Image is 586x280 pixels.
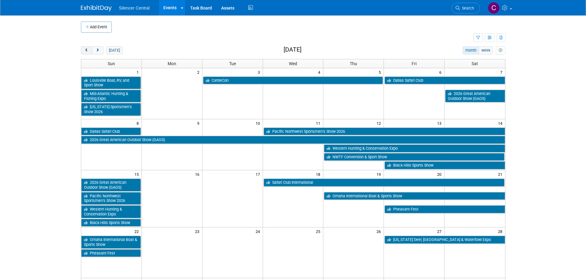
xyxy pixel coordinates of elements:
span: 18 [315,170,323,178]
a: Western Hunting & Conservation Expo [324,144,505,152]
button: [DATE] [106,46,122,54]
a: NWTF Convention & Sport Show [324,153,504,161]
span: Wed [289,61,297,66]
span: 27 [437,227,444,235]
a: Western Hunting & Conservation Expo [81,205,141,218]
a: Dallas Safari Club [385,77,505,85]
span: Sun [108,61,115,66]
a: 2026 Great American Outdoor Show (GAOS) [445,90,505,102]
span: 14 [497,119,505,127]
span: 7 [500,68,505,76]
span: 13 [437,119,444,127]
span: 5 [378,68,384,76]
span: Tue [229,61,236,66]
span: 22 [134,227,142,235]
a: Search [452,3,480,14]
span: 2 [197,68,202,76]
span: Silencer Central [119,6,150,10]
a: [US_STATE] Sportsmen’s Show 2026 [81,103,141,116]
img: ExhibitDay [81,5,112,11]
span: 26 [376,227,384,235]
span: 16 [194,170,202,178]
a: Safari Club International [264,179,504,187]
span: 23 [194,227,202,235]
span: 21 [497,170,505,178]
a: Omaha International Boat & Sports Show [81,236,141,248]
a: Pacific Northwest Sportsmen’s Show 2026 [81,192,141,205]
a: Omaha International Boat & Sports Show [324,192,505,200]
span: 9 [197,119,202,127]
span: 1 [136,68,142,76]
h2: [DATE] [284,46,301,53]
span: 19 [376,170,384,178]
a: Dallas Safari Club [81,128,141,136]
a: Pheasant Fest [385,205,505,213]
span: 24 [255,227,263,235]
span: 20 [437,170,444,178]
i: Personalize Calendar [499,49,503,53]
span: 8 [136,119,142,127]
button: myCustomButton [496,46,505,54]
button: Add Event [81,22,112,33]
a: Pacific Northwest Sportsmen’s Show 2026 [264,128,505,136]
span: 17 [255,170,263,178]
span: Search [460,6,474,10]
span: 15 [134,170,142,178]
span: 3 [257,68,263,76]
a: Louisville Boat, RV, and Sport Show [81,77,141,89]
span: 25 [315,227,323,235]
a: CattleCon [203,77,383,85]
span: Fri [412,61,417,66]
span: Thu [350,61,357,66]
a: Mid-Atlantic Hunting & Fishing Expo [81,90,141,102]
a: Black Hills Sports Show [81,219,141,227]
a: 2026 Great American Outdoor Show (GAOS) [81,136,505,144]
span: Sat [472,61,478,66]
span: 10 [255,119,263,127]
span: 4 [317,68,323,76]
span: 11 [315,119,323,127]
a: Pheasant Fest [81,249,141,257]
span: 6 [439,68,444,76]
a: [US_STATE] Deer, [GEOGRAPHIC_DATA] & Waterfowl Expo [385,236,505,244]
span: Mon [168,61,176,66]
a: Black Hills Sports Show [385,161,505,169]
span: 28 [497,227,505,235]
a: 2026 Great American Outdoor Show (GAOS) [81,179,141,191]
button: next [92,46,103,54]
img: Cade Cox [488,2,500,14]
button: month [463,46,479,54]
span: 12 [376,119,384,127]
button: week [479,46,493,54]
button: prev [81,46,92,54]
